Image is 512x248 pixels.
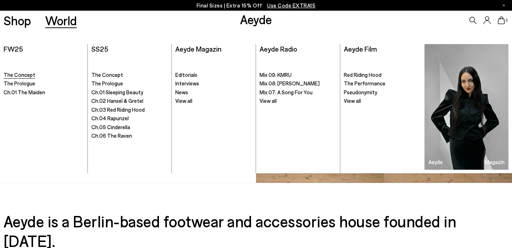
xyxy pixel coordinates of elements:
a: View all [260,97,336,105]
a: Aeyde Film [344,44,377,53]
span: Ch.01 The Maiden [4,89,45,95]
span: Ch.04 Rapunzel [91,115,129,121]
a: Mix 08: [PERSON_NAME] [260,80,336,87]
a: Interviews [175,80,252,87]
span: Mix 08: [PERSON_NAME] [260,80,320,86]
a: Ch.01 The Maiden [4,89,84,96]
a: Aeyde Radio [260,44,297,53]
a: 0 [498,16,505,24]
a: Pseudonymity [344,89,421,96]
span: The Concept [91,72,123,78]
h3: Aeyde [428,159,443,165]
a: The Prologue [91,80,168,87]
a: Ch.02 Hansel & Gretel [91,97,168,105]
a: Editorials [175,72,252,79]
a: SS25 [91,44,108,53]
span: View all [344,97,361,104]
span: Ch.02 Hansel & Gretel [91,97,143,104]
span: The Performance [344,80,385,86]
a: Ch.05 Cinderella [91,124,168,131]
a: Aeyde Magazin [175,44,222,53]
span: Navigate to /collections/ss25-final-sizes [267,2,315,9]
img: X-exploration-v2_1_900x.png [425,44,508,170]
span: View all [260,97,277,104]
span: Red Riding Hood [344,72,382,78]
span: Ch.03 Red Riding Hood [91,106,145,113]
h3: Magazin [485,159,505,165]
a: View all [344,97,421,105]
a: Aeyde Magazin [425,44,508,170]
a: Red Riding Hood [344,72,421,79]
a: The Performance [344,80,421,87]
span: Editorials [175,72,197,78]
span: Ch.01 Sleeping Beauty [91,89,143,95]
a: The Prologue [4,80,84,87]
span: Mix 07: A Song For You [260,89,313,95]
p: Final Sizes | Extra 15% Off [197,1,316,10]
a: Mix 09: KMRU [260,72,336,79]
a: Ch.06 The Raven [91,132,168,139]
span: The Concept [4,72,35,78]
span: Ch.06 The Raven [91,132,132,139]
a: Ch.03 Red Riding Hood [91,106,168,114]
span: Pseudonymity [344,89,377,95]
span: The Prologue [4,80,35,86]
a: FW25 [4,44,23,53]
a: World [45,14,77,27]
span: 0 [505,19,508,22]
a: News [175,89,252,96]
span: Interviews [175,80,199,86]
a: Ch.01 Sleeping Beauty [91,89,168,96]
a: The Concept [91,72,168,79]
span: News [175,89,188,95]
a: Mix 07: A Song For You [260,89,336,96]
a: Shop [4,14,31,27]
span: View all [175,97,192,104]
a: The Concept [4,72,84,79]
span: Mix 09: KMRU [260,72,292,78]
span: The Prologue [91,80,123,86]
span: Ch.05 Cinderella [91,124,130,130]
a: Aeyde [240,12,272,27]
a: View all [175,97,252,105]
a: Ch.04 Rapunzel [91,115,168,122]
